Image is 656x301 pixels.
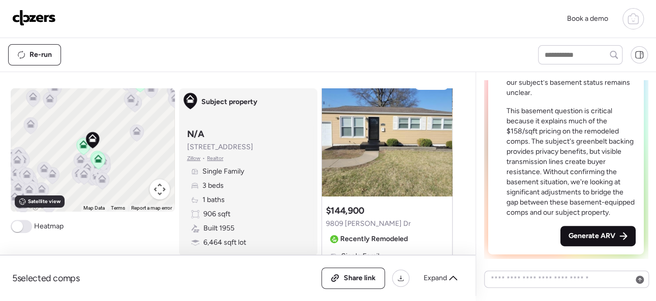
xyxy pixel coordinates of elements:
span: 6,464 sqft lot [203,238,246,248]
a: Open this area in Google Maps (opens a new window) [13,198,47,212]
a: Report a map error [131,205,172,211]
button: Map camera controls [150,179,170,199]
span: Recently Remodeled [340,234,408,244]
span: Built 1955 [203,223,234,233]
h3: N/A [187,128,204,140]
span: 9809 [PERSON_NAME] Dr [326,219,411,229]
span: [STREET_ADDRESS] [187,142,253,152]
span: Re-run [29,50,52,60]
img: Logo [12,10,56,26]
button: Map Data [83,205,105,212]
span: Share link [344,273,376,283]
span: 906 sqft [203,209,230,219]
span: Expand [424,273,447,283]
span: Generate ARV [569,231,615,241]
span: Heatmap [34,221,64,231]
span: 5 selected comps [12,272,80,284]
a: Terms (opens in new tab) [111,205,125,211]
span: • [202,154,205,162]
span: Realtor [207,154,223,162]
img: Google [13,198,47,212]
h3: $144,900 [326,205,365,217]
span: Subject property [201,97,257,107]
span: Satellite view [28,197,61,206]
p: This basement question is critical because it explains much of the $158/sqft pricing on the remod... [506,106,636,218]
span: Single Family [202,166,244,177]
span: Zillow [187,154,201,162]
span: Book a demo [567,14,608,23]
span: 3 beds [202,181,224,191]
span: Single Family [341,251,383,261]
span: 1 baths [202,195,225,205]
